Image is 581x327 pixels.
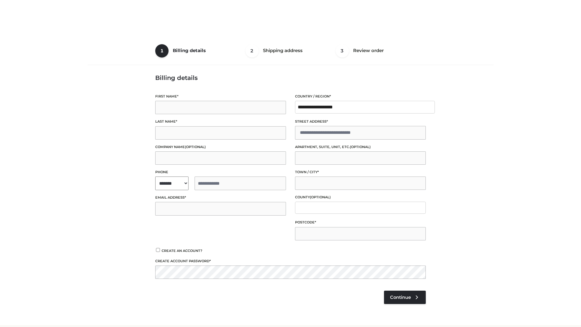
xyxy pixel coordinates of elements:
label: County [295,194,426,200]
span: Continue [390,295,411,300]
label: Town / City [295,169,426,175]
label: Last name [155,119,286,124]
label: First name [155,94,286,99]
label: Email address [155,195,286,200]
input: Create an account? [155,248,161,252]
span: Shipping address [263,48,303,53]
label: Street address [295,119,426,124]
span: (optional) [350,145,371,149]
span: Billing details [173,48,206,53]
span: 3 [336,44,349,58]
label: Company name [155,144,286,150]
span: (optional) [310,195,331,199]
span: 2 [245,44,259,58]
label: Create account password [155,258,426,264]
label: Phone [155,169,286,175]
span: Create an account? [162,249,202,253]
label: Apartment, suite, unit, etc. [295,144,426,150]
span: (optional) [185,145,206,149]
label: Postcode [295,220,426,225]
span: 1 [155,44,169,58]
h3: Billing details [155,74,426,81]
label: Country / Region [295,94,426,99]
span: Review order [353,48,384,53]
a: Continue [384,291,426,304]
